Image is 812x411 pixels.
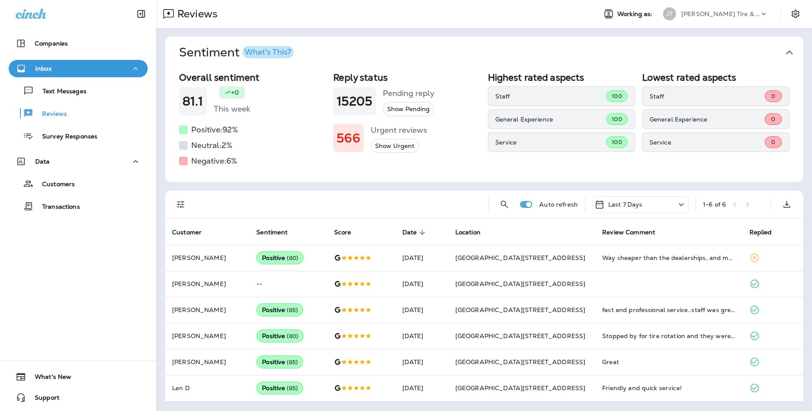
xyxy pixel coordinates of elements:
span: Review Comment [602,229,655,236]
p: [PERSON_NAME] [172,306,242,313]
p: Reviews [174,7,218,20]
h2: Lowest rated aspects [642,72,789,83]
p: Reviews [33,110,67,118]
span: [GEOGRAPHIC_DATA][STREET_ADDRESS] [455,358,586,366]
td: [DATE] [395,323,448,349]
td: [DATE] [395,271,448,297]
div: Positive [256,355,303,368]
td: [DATE] [395,245,448,271]
button: Reviews [9,104,148,122]
button: SentimentWhat's This? [172,36,810,69]
span: 100 [612,138,622,146]
h2: Reply status [333,72,481,83]
button: Filters [172,196,189,213]
span: [GEOGRAPHIC_DATA][STREET_ADDRESS] [455,254,586,262]
p: Inbox [35,65,52,72]
h5: This week [214,102,250,116]
p: +0 [231,88,239,97]
span: Location [455,228,492,236]
span: ( 80 ) [287,332,298,340]
span: [GEOGRAPHIC_DATA][STREET_ADDRESS] [455,332,586,340]
span: 0 [771,115,775,123]
h1: Sentiment [179,45,294,60]
span: Score [334,228,362,236]
div: Positive [256,303,303,316]
div: Positive [256,329,304,342]
span: [GEOGRAPHIC_DATA][STREET_ADDRESS] [455,306,586,314]
p: Staff [650,93,765,100]
h5: Negative: 6 % [191,154,237,168]
span: ( 85 ) [287,385,298,392]
button: Show Urgent [371,139,419,153]
div: fast and professional service..staff was great and really cared about me and the job they did for... [602,306,735,314]
button: Show Pending [383,102,434,116]
span: Location [455,229,481,236]
p: Service [650,139,765,146]
button: Companies [9,35,148,52]
span: Date [402,229,417,236]
td: [DATE] [395,297,448,323]
p: [PERSON_NAME] [172,358,242,365]
div: JT [663,7,676,20]
button: Transactions [9,197,148,215]
p: Survey Responses [33,133,97,141]
p: Len D [172,385,242,391]
p: Text Messages [34,88,86,96]
span: Score [334,229,351,236]
button: Export as CSV [778,196,795,213]
p: General Experience [650,116,765,123]
span: Customer [172,228,213,236]
p: [PERSON_NAME] [172,332,242,339]
td: -- [249,271,327,297]
span: Sentiment [256,228,299,236]
td: [DATE] [395,349,448,375]
span: ( 85 ) [287,358,298,366]
span: 0 [771,138,775,146]
button: What's New [9,368,148,385]
div: 1 - 6 of 6 [703,201,726,208]
span: Replied [749,229,772,236]
span: 0 [771,92,775,100]
span: Sentiment [256,229,288,236]
p: [PERSON_NAME] [172,280,242,287]
button: Search Reviews [496,196,513,213]
span: ( 85 ) [287,306,298,314]
p: [PERSON_NAME] Tire & Auto [681,10,759,17]
h5: Positive: 92 % [191,123,238,137]
span: Support [26,394,60,404]
button: Collapse Sidebar [129,5,153,23]
h2: Highest rated aspects [488,72,635,83]
button: Customers [9,174,148,193]
h1: 15205 [337,94,372,109]
div: Stopped by for tire rotation and they were right on it. In & out in less than an hour [602,332,735,340]
button: Support [9,389,148,406]
span: Replied [749,228,783,236]
span: 100 [612,115,622,123]
button: Data [9,153,148,170]
td: [DATE] [395,375,448,401]
span: [GEOGRAPHIC_DATA][STREET_ADDRESS] [455,280,586,288]
div: What's This? [245,48,291,56]
div: Great [602,358,735,366]
h1: 566 [337,131,360,145]
p: Last 7 Days [608,201,643,208]
button: Survey Responses [9,127,148,145]
h5: Urgent reviews [371,123,427,137]
button: Inbox [9,60,148,77]
p: Companies [35,40,68,47]
span: [GEOGRAPHIC_DATA][STREET_ADDRESS] [455,384,586,392]
span: Date [402,228,428,236]
span: Working as: [617,10,654,18]
p: Customers [33,181,75,189]
p: Transactions [33,203,80,211]
p: General Experience [495,116,607,123]
span: What's New [26,373,71,384]
p: Service [495,139,607,146]
button: Settings [788,6,803,22]
div: Positive [256,381,303,395]
div: Friendly and quick service! [602,384,735,392]
button: Text Messages [9,82,148,100]
p: [PERSON_NAME] [172,254,242,261]
div: Positive [256,251,304,264]
span: 100 [612,92,622,100]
